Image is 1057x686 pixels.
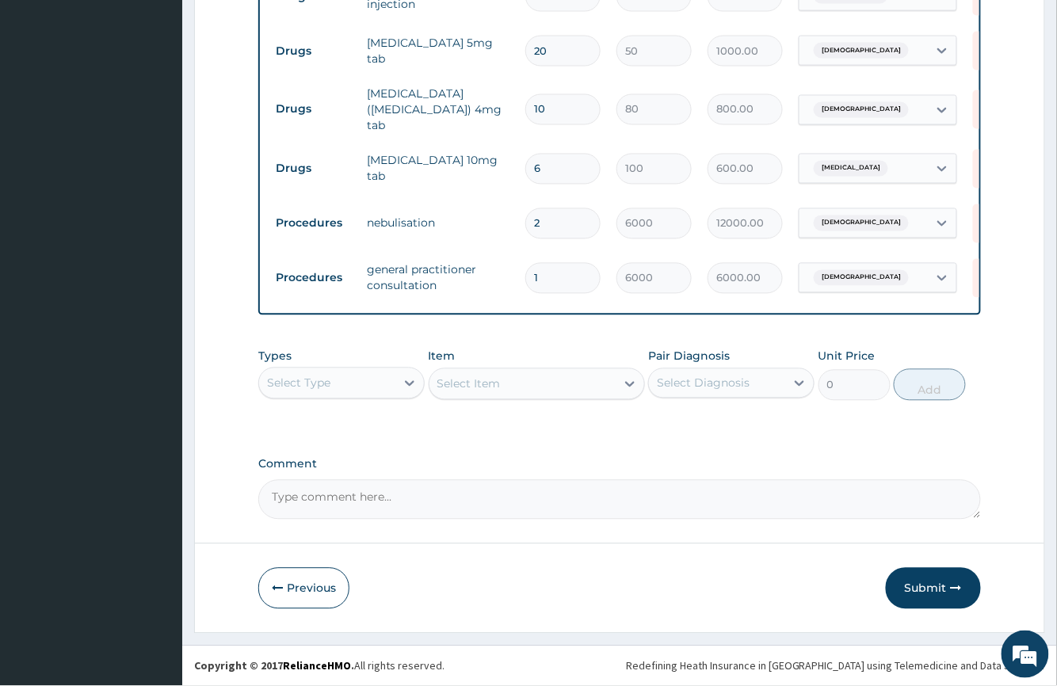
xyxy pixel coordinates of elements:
td: Drugs [268,154,359,184]
span: [MEDICAL_DATA] [814,161,888,177]
span: [DEMOGRAPHIC_DATA] [814,270,909,286]
td: [MEDICAL_DATA]([MEDICAL_DATA]) 4mg tab [359,78,517,142]
div: Select Diagnosis [657,375,750,391]
div: Chat with us now [82,89,266,109]
textarea: Type your message and hit 'Enter' [8,433,302,488]
td: Procedures [268,209,359,238]
td: Procedures [268,264,359,293]
span: We're online! [92,200,219,360]
span: [DEMOGRAPHIC_DATA] [814,215,909,231]
label: Comment [258,458,980,471]
td: [MEDICAL_DATA] 5mg tab [359,27,517,74]
button: Submit [886,568,981,609]
footer: All rights reserved. [182,646,1057,686]
strong: Copyright © 2017 . [194,659,354,673]
td: nebulisation [359,208,517,239]
label: Item [429,349,456,364]
img: d_794563401_company_1708531726252_794563401 [29,79,64,119]
div: Minimize live chat window [260,8,298,46]
button: Previous [258,568,349,609]
td: [MEDICAL_DATA] 10mg tab [359,145,517,192]
label: Types [258,350,292,364]
span: [DEMOGRAPHIC_DATA] [814,102,909,118]
label: Pair Diagnosis [648,349,730,364]
td: Drugs [268,36,359,66]
div: Redefining Heath Insurance in [GEOGRAPHIC_DATA] using Telemedicine and Data Science! [626,658,1045,674]
a: RelianceHMO [283,659,351,673]
button: Add [894,369,966,401]
label: Unit Price [819,349,876,364]
div: Select Type [267,375,330,391]
span: [DEMOGRAPHIC_DATA] [814,43,909,59]
td: Drugs [268,95,359,124]
td: general practitioner consultation [359,254,517,302]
